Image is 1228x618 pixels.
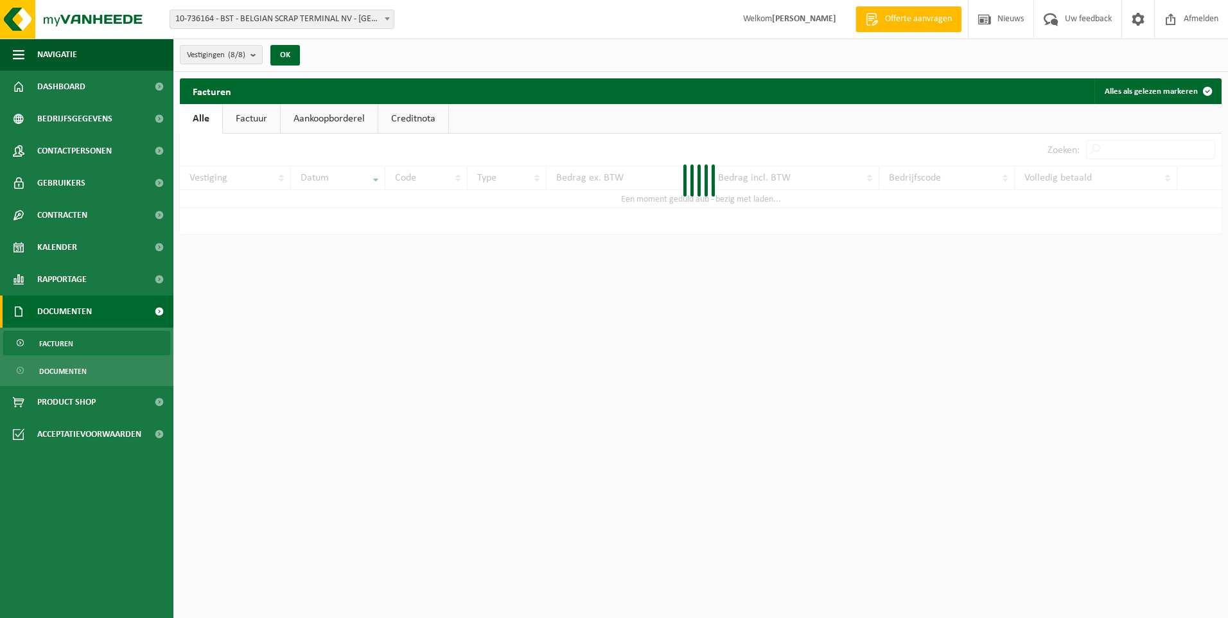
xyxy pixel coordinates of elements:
span: Gebruikers [37,167,85,199]
a: Aankoopborderel [281,104,378,134]
span: Product Shop [37,386,96,418]
a: Facturen [3,331,170,355]
span: 10-736164 - BST - BELGIAN SCRAP TERMINAL NV - KALLO [170,10,394,28]
button: Vestigingen(8/8) [180,45,263,64]
strong: [PERSON_NAME] [772,14,836,24]
span: Contracten [37,199,87,231]
span: 10-736164 - BST - BELGIAN SCRAP TERMINAL NV - KALLO [170,10,394,29]
count: (8/8) [228,51,245,59]
a: Offerte aanvragen [855,6,961,32]
span: Dashboard [37,71,85,103]
span: Vestigingen [187,46,245,65]
span: Documenten [39,359,87,384]
span: Rapportage [37,263,87,296]
a: Alle [180,104,222,134]
h2: Facturen [180,78,244,103]
a: Creditnota [378,104,448,134]
button: Alles als gelezen markeren [1094,78,1220,104]
button: OK [270,45,300,66]
span: Kalender [37,231,77,263]
span: Documenten [37,296,92,328]
a: Documenten [3,358,170,383]
span: Acceptatievoorwaarden [37,418,141,450]
span: Bedrijfsgegevens [37,103,112,135]
span: Facturen [39,331,73,356]
span: Navigatie [37,39,77,71]
span: Offerte aanvragen [882,13,955,26]
span: Contactpersonen [37,135,112,167]
a: Factuur [223,104,280,134]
